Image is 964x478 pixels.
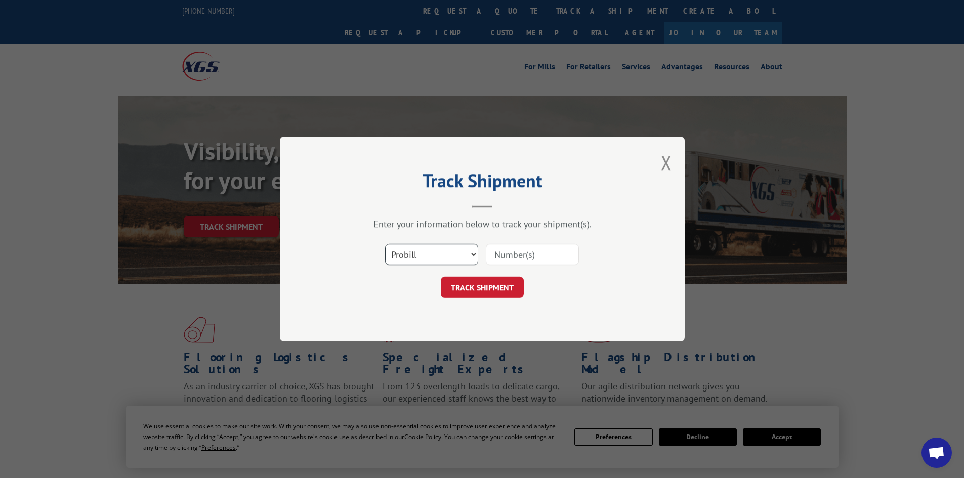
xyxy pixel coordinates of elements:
button: TRACK SHIPMENT [441,277,524,298]
input: Number(s) [486,244,579,265]
div: Open chat [921,438,952,468]
div: Enter your information below to track your shipment(s). [330,218,634,230]
h2: Track Shipment [330,173,634,193]
button: Close modal [661,149,672,176]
